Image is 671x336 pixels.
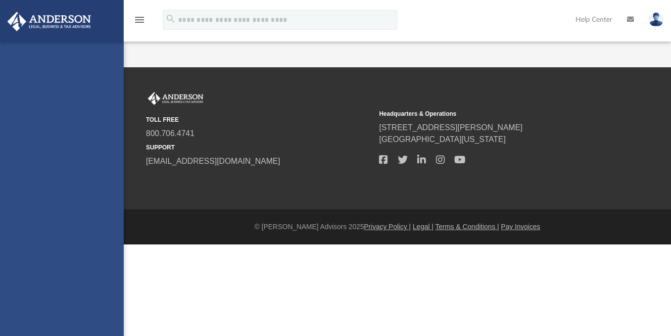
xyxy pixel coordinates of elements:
[413,223,433,231] a: Legal |
[364,223,411,231] a: Privacy Policy |
[146,157,280,165] a: [EMAIL_ADDRESS][DOMAIN_NAME]
[649,12,664,27] img: User Pic
[379,123,523,132] a: [STREET_ADDRESS][PERSON_NAME]
[501,223,540,231] a: Pay Invoices
[435,223,499,231] a: Terms & Conditions |
[134,19,145,26] a: menu
[146,143,372,152] small: SUPPORT
[4,12,94,31] img: Anderson Advisors Platinum Portal
[379,109,605,118] small: Headquarters & Operations
[146,92,205,105] img: Anderson Advisors Platinum Portal
[379,135,506,144] a: [GEOGRAPHIC_DATA][US_STATE]
[165,13,176,24] i: search
[134,14,145,26] i: menu
[146,115,372,124] small: TOLL FREE
[124,222,671,232] div: © [PERSON_NAME] Advisors 2025
[146,129,194,138] a: 800.706.4741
